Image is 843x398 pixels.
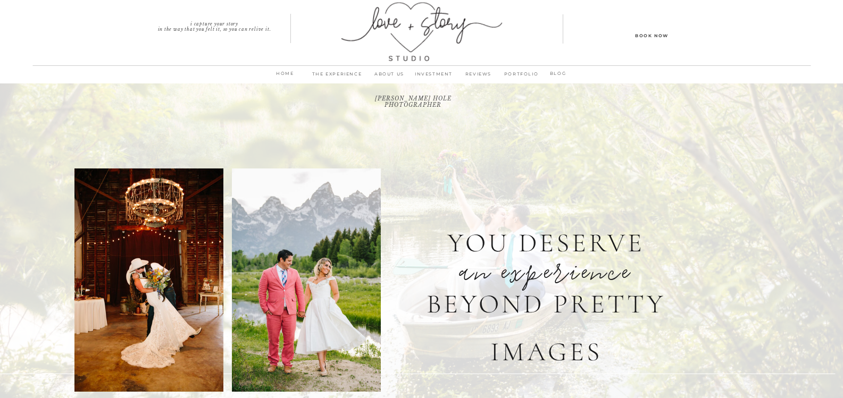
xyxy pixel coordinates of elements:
[604,31,700,39] a: Book Now
[501,70,542,84] a: PORTFOLIO
[307,70,368,84] a: THE EXPERIENCE
[138,21,291,29] p: I capture your story in the way that you felt it, so you can relive it.
[416,280,677,374] p: beyond pretty Images
[347,96,479,118] h1: [PERSON_NAME] hole photographer
[412,70,456,84] a: INVESTMENT
[416,219,677,264] p: you deserve
[544,69,572,79] a: BLOG
[138,21,291,29] a: I capture your storyin the way that you felt it, so you can relive it.
[456,70,501,84] a: REVIEWS
[413,225,679,257] p: an experience
[271,69,299,84] a: home
[368,70,412,84] a: ABOUT us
